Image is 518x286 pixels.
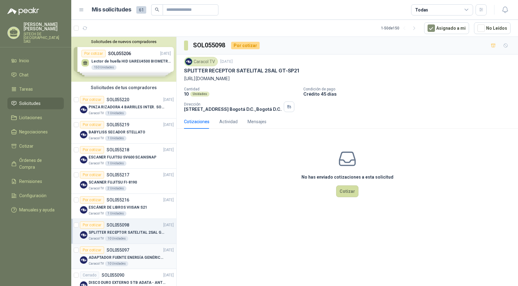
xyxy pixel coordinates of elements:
a: Por cotizarSOL055220[DATE] Company LogoPINZA RIZADORA 4 BARRILES INTER. SOL-GEL BABYLISS SECADOR ... [71,93,176,119]
span: 61 [136,6,146,14]
div: Por cotizar [80,171,104,179]
p: BABYLISS SECADOR STELLATO [89,129,145,135]
div: Solicitudes de nuevos compradoresPor cotizarSOL055206[DATE] Lector de huella HID UAREU4500 BIOMET... [71,37,176,82]
div: Mensajes [248,118,266,125]
p: Cantidad [184,87,298,91]
div: 1 Unidades [105,161,126,166]
img: Company Logo [80,256,87,264]
span: search [155,7,159,12]
button: Solicitudes de nuevos compradores [74,39,174,44]
p: PINZA RIZADORA 4 BARRILES INTER. SOL-GEL BABYLISS SECADOR STELLATO [89,104,166,110]
p: SOL055098 [107,223,129,227]
a: Por cotizarSOL055216[DATE] Company LogoESCÁNER DE LIBROS VIISAN S21Caracol TV1 Unidades [71,194,176,219]
p: [DATE] [163,147,174,153]
h3: No has enviado cotizaciones a esta solicitud [301,174,393,180]
p: ESCANER FUJITSU SV600 SCANSNAP [89,154,156,160]
button: Asignado a mi [424,22,469,34]
p: Caracol TV [89,136,104,141]
a: Negociaciones [7,126,64,138]
h3: SOL055098 [193,41,226,50]
a: Remisiones [7,175,64,187]
div: Caracol TV [184,57,218,66]
div: 1 - 50 de 150 [381,23,419,33]
p: [URL][DOMAIN_NAME] [184,75,511,82]
div: Por cotizar [80,146,104,154]
p: [DATE] [163,122,174,128]
div: 1 Unidades [105,136,126,141]
p: SPLITTER RECEPTOR SATELITAL 2SAL GT-SP21 [184,67,299,74]
h1: Mis solicitudes [92,5,131,14]
a: Tareas [7,83,64,95]
div: Por cotizar [80,196,104,204]
p: [DATE] [220,59,233,65]
span: Licitaciones [19,114,42,121]
span: Chat [19,71,29,78]
a: Por cotizarSOL055217[DATE] Company LogoSCANNER FUJITSU FI-8190Caracol TV2 Unidades [71,169,176,194]
div: Unidades [190,92,209,97]
button: Cotizar [336,185,358,197]
div: 1 Unidades [105,111,126,116]
p: [DATE] [163,272,174,278]
span: Negociaciones [19,128,48,135]
span: Órdenes de Compra [19,157,58,171]
p: DISCO DURO EXTERNO 5 TB ADATA - ANTIGOLPES [89,280,166,286]
span: Tareas [19,86,33,93]
p: SOL055220 [107,97,129,102]
p: SOL055090 [102,273,124,277]
img: Company Logo [80,156,87,163]
p: ESCÁNER DE LIBROS VIISAN S21 [89,205,147,210]
div: Solicitudes de tus compradores [71,82,176,93]
div: Por cotizar [231,42,260,49]
span: Cotizar [19,143,33,149]
div: 2 Unidades [105,186,126,191]
button: No Leídos [474,22,511,34]
p: SOL055219 [107,123,129,127]
img: Logo peakr [7,7,39,15]
a: Configuración [7,190,64,201]
div: 10 Unidades [105,236,128,241]
div: Cotizaciones [184,118,209,125]
p: SITECH DE [GEOGRAPHIC_DATA] SAS [24,32,64,43]
p: SCANNER FUJITSU FI-8190 [89,180,137,185]
a: Por cotizarSOL055219[DATE] Company LogoBABYLISS SECADOR STELLATOCaracol TV1 Unidades [71,119,176,144]
a: Por cotizarSOL055097[DATE] Company LogoADAPTADOR FUENTE ENERGÍA GENÉRICO 24V 1ACaracol TV10 Unidades [71,244,176,269]
p: [DATE] [163,197,174,203]
div: 10 Unidades [105,261,128,266]
div: Todas [415,6,428,13]
a: Órdenes de Compra [7,154,64,173]
a: Por cotizarSOL055098[DATE] Company LogoSPLITTER RECEPTOR SATELITAL 2SAL GT-SP21Caracol TV10 Unidades [71,219,176,244]
p: [DATE] [163,247,174,253]
p: Caracol TV [89,111,104,116]
a: Chat [7,69,64,81]
img: Company Logo [185,58,192,65]
span: Configuración [19,192,46,199]
p: [DATE] [163,222,174,228]
p: SOL055097 [107,248,129,252]
div: Por cotizar [80,246,104,254]
p: SOL055218 [107,148,129,152]
p: Crédito 45 días [303,91,516,97]
a: Manuales y ayuda [7,204,64,216]
a: Cotizar [7,140,64,152]
p: [DATE] [163,172,174,178]
a: Por cotizarSOL055218[DATE] Company LogoESCANER FUJITSU SV600 SCANSNAPCaracol TV1 Unidades [71,144,176,169]
p: Caracol TV [89,261,104,266]
span: Manuales y ayuda [19,206,55,213]
p: SPLITTER RECEPTOR SATELITAL 2SAL GT-SP21 [89,230,166,236]
p: Caracol TV [89,211,104,216]
p: Caracol TV [89,186,104,191]
img: Company Logo [80,106,87,113]
a: Inicio [7,55,64,67]
p: [PERSON_NAME] [PERSON_NAME] [24,22,64,31]
a: Solicitudes [7,97,64,109]
p: Caracol TV [89,236,104,241]
div: Por cotizar [80,221,104,229]
span: Solicitudes [19,100,41,107]
img: Company Logo [80,206,87,214]
p: Condición de pago [303,87,516,91]
div: Cerrado [80,271,99,279]
img: Company Logo [80,131,87,138]
p: [STREET_ADDRESS] Bogotá D.C. , Bogotá D.C. [184,106,281,112]
div: Por cotizar [80,96,104,103]
div: 1 Unidades [105,211,126,216]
